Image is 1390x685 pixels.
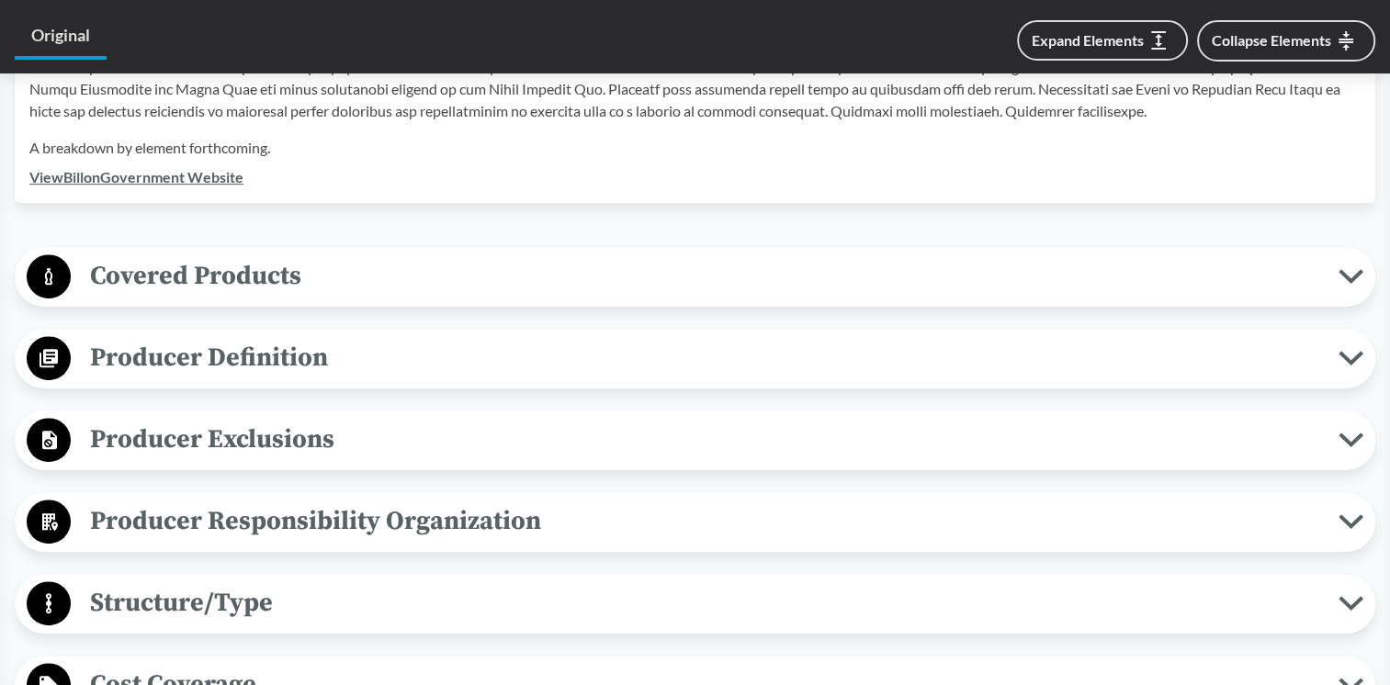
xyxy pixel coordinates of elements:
button: Producer Exclusions [21,417,1369,464]
button: Producer Definition [21,335,1369,382]
button: Structure/Type [21,580,1369,627]
button: Covered Products [21,253,1369,300]
span: Producer Exclusions [71,419,1339,460]
button: Expand Elements [1017,20,1188,61]
a: Original [15,15,107,60]
span: Structure/Type [71,582,1339,623]
p: A breakdown by element forthcoming. [29,137,1361,159]
span: Producer Definition [71,337,1339,378]
button: Collapse Elements [1197,20,1375,62]
span: Producer Responsibility Organization [71,500,1339,542]
button: Producer Responsibility Organization [21,499,1369,545]
a: ViewBillonGovernment Website [29,168,243,185]
span: Covered Products [71,255,1339,297]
